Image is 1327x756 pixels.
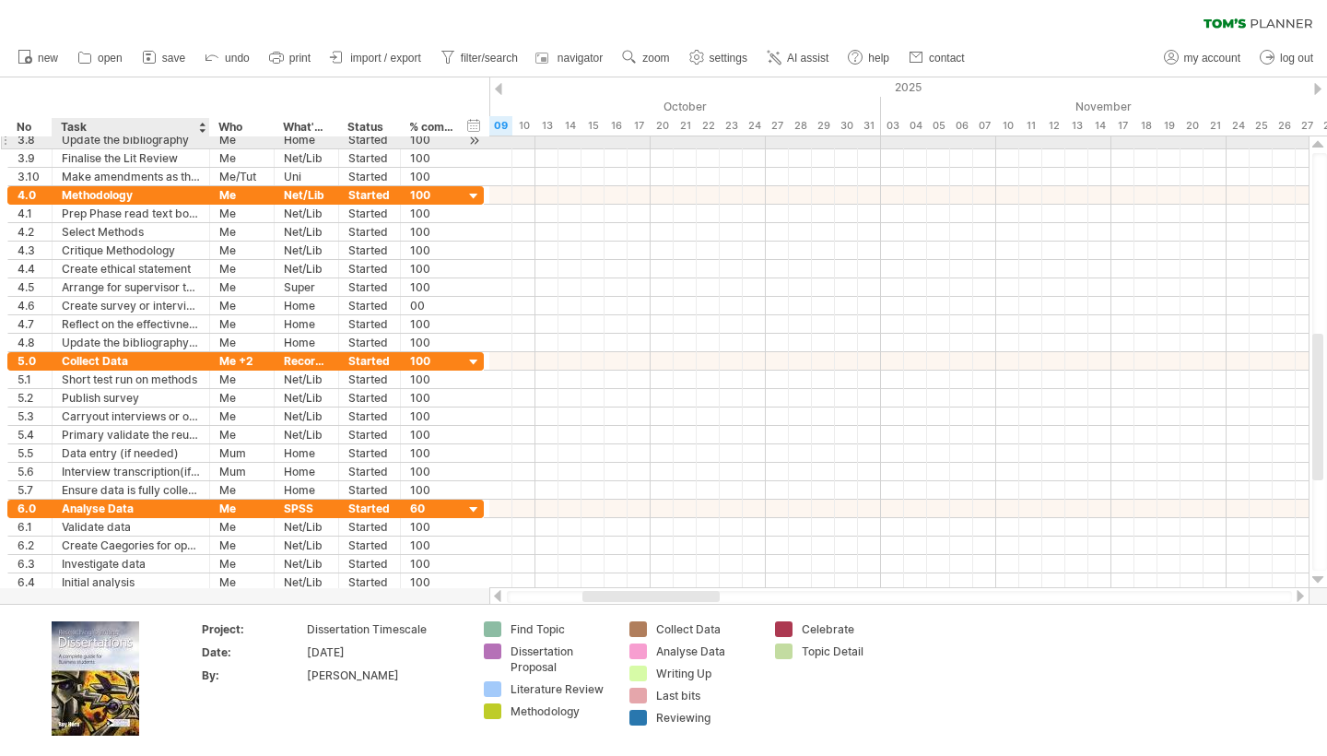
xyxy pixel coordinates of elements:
[219,131,264,148] div: Me
[348,149,391,167] div: Started
[18,278,42,296] div: 4.5
[219,500,264,517] div: Me
[219,149,264,167] div: Me
[348,426,391,443] div: Started
[1273,116,1296,136] div: Wednesday, 26 November 2025
[52,621,139,736] img: ae64b563-e3e0-416d-90a8-e32b171956a1.jpg
[1111,116,1134,136] div: Monday, 17 November 2025
[284,223,329,241] div: Net/Lib
[62,389,200,407] div: Publish survey
[348,297,391,314] div: Started
[284,242,329,259] div: Net/Lib
[18,408,42,425] div: 5.3
[1088,116,1111,136] div: Friday, 14 November 2025
[348,463,391,480] div: Started
[219,315,264,333] div: Me
[284,500,329,517] div: SPSS
[284,481,329,499] div: Home
[284,131,329,148] div: Home
[868,52,889,65] span: help
[219,408,264,425] div: Me
[348,278,391,296] div: Started
[410,518,454,536] div: 100
[307,667,462,683] div: [PERSON_NAME]
[350,52,421,65] span: import / export
[656,621,757,637] div: Collect Data
[642,52,669,65] span: zoom
[1042,116,1065,136] div: Wednesday, 12 November 2025
[62,500,200,517] div: Analyse Data
[62,555,200,573] div: Investigate data
[62,297,200,314] div: Create survey or interview schedule
[18,463,42,480] div: 5.6
[202,621,303,637] div: Project:
[18,500,42,517] div: 6.0
[410,500,454,517] div: 60
[410,426,454,443] div: 100
[617,46,675,70] a: zoom
[904,46,970,70] a: contact
[284,260,329,278] div: Net/Lib
[18,260,42,278] div: 4.4
[284,186,329,204] div: Net/Lib
[219,334,264,351] div: Me
[802,644,902,659] div: Topic Detail
[461,52,518,65] span: filter/search
[996,116,1019,136] div: Monday, 10 November 2025
[284,205,329,222] div: Net/Lib
[348,334,391,351] div: Started
[284,518,329,536] div: Net/Lib
[348,131,391,148] div: Started
[348,186,391,204] div: Started
[348,371,391,388] div: Started
[410,297,454,314] div: 00
[325,46,427,70] a: import / export
[410,481,454,499] div: 100
[284,334,329,351] div: Home
[62,408,200,425] div: Carryout interviews or other methods
[973,116,996,136] div: Friday, 7 November 2025
[1159,46,1246,70] a: my account
[511,703,611,719] div: Methodology
[697,116,720,136] div: Wednesday, 22 October 2025
[13,46,64,70] a: new
[225,52,250,65] span: undo
[18,537,42,554] div: 6.2
[284,537,329,554] div: Net/Lib
[219,389,264,407] div: Me
[410,315,454,333] div: 100
[410,463,454,480] div: 100
[651,116,674,136] div: Monday, 20 October 2025
[18,555,42,573] div: 6.3
[18,444,42,462] div: 5.5
[348,315,391,333] div: Started
[1227,116,1250,136] div: Monday, 24 November 2025
[511,681,611,697] div: Literature Review
[162,52,185,65] span: save
[511,644,611,675] div: Dissertation Proposal
[1204,116,1227,136] div: Friday, 21 November 2025
[18,205,42,222] div: 4.1
[62,481,200,499] div: Ensure data is fully collected and secured
[1255,46,1319,70] a: log out
[202,667,303,683] div: By:
[465,131,483,150] div: scroll to activity
[18,481,42,499] div: 5.7
[219,573,264,591] div: Me
[628,116,651,136] div: Friday, 17 October 2025
[410,149,454,167] div: 100
[348,537,391,554] div: Started
[410,352,454,370] div: 100
[710,52,747,65] span: settings
[1296,116,1319,136] div: Thursday, 27 November 2025
[307,644,462,660] div: [DATE]
[881,116,904,136] div: Monday, 3 November 2025
[858,116,881,136] div: Friday, 31 October 2025
[812,116,835,136] div: Wednesday, 29 October 2025
[62,463,200,480] div: Interview transcription(if needed)
[62,223,200,241] div: Select Methods
[950,116,973,136] div: Thursday, 6 November 2025
[410,389,454,407] div: 100
[18,315,42,333] div: 4.7
[348,205,391,222] div: Started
